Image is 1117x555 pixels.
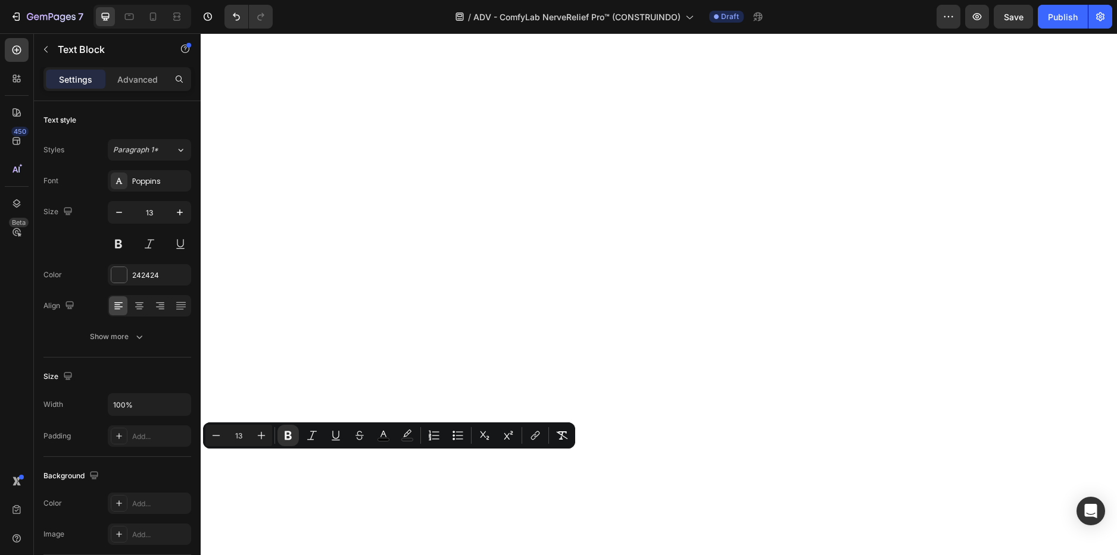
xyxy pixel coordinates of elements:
div: Padding [43,431,71,441]
p: Text Block [58,42,159,57]
div: Poppins [132,176,188,187]
button: Show more [43,326,191,347]
div: Font [43,175,58,186]
button: Publish [1038,5,1088,29]
div: Undo/Redo [224,5,273,29]
p: 7 [78,10,83,24]
div: Image [43,529,64,540]
div: Add... [132,529,188,540]
button: 7 [5,5,89,29]
button: Paragraph 1* [108,139,191,161]
div: Color [43,269,62,280]
div: Show more [90,331,145,343]
p: Advanced [117,73,158,86]
div: Editor contextual toolbar [203,422,575,449]
span: ADV - ComfyLab NerveRelief Pro™ (CONSTRUINDO) [473,11,681,23]
div: Add... [132,498,188,509]
div: Beta [9,218,29,227]
input: Auto [108,394,191,415]
span: Paragraph 1* [113,145,158,155]
p: Settings [59,73,92,86]
button: Save [994,5,1033,29]
iframe: Design area [201,33,1117,555]
div: 450 [11,127,29,136]
div: Add... [132,431,188,442]
div: Width [43,399,63,410]
div: Size [43,204,75,220]
div: Color [43,498,62,509]
span: / [468,11,471,23]
div: Styles [43,145,64,155]
div: Align [43,298,77,314]
div: Publish [1048,11,1078,23]
div: Size [43,369,75,385]
div: Open Intercom Messenger [1077,497,1105,525]
span: Save [1004,12,1024,22]
div: Background [43,468,101,484]
span: Draft [721,11,739,22]
div: Text style [43,115,76,126]
div: 242424 [132,270,188,281]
